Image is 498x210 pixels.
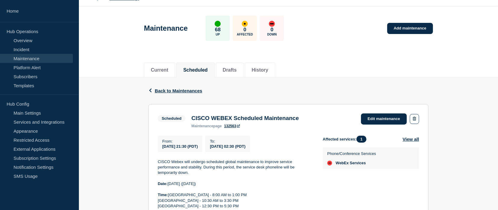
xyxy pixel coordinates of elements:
[216,33,220,36] p: Up
[244,27,246,33] p: 0
[158,192,313,198] p: [GEOGRAPHIC_DATA] - 8:00 AM to 1:00 PM
[223,67,237,73] button: Drafts
[191,124,222,128] p: page
[267,33,277,36] p: Down
[144,24,188,32] h1: Maintenance
[271,27,273,33] p: 0
[387,23,433,34] a: Add maintenance
[162,139,198,144] p: From :
[191,124,213,128] span: maintenance
[269,21,275,27] div: down
[403,136,419,143] button: View all
[336,161,366,165] span: WebEx Services
[151,67,168,73] button: Current
[158,115,185,122] span: Scheduled
[210,139,245,144] p: To :
[158,181,313,187] p: [DATE] ([DATE])
[237,33,253,36] p: Affected
[327,161,332,165] div: down
[252,67,268,73] button: History
[323,136,369,143] span: Affected services:
[242,21,248,27] div: affected
[158,198,313,203] p: [GEOGRAPHIC_DATA] - 10:30 AM to 3:30 PM
[356,136,366,143] span: 1
[158,203,313,209] p: [GEOGRAPHIC_DATA] - 12:30 PM to 5:30 PM
[158,181,168,186] strong: Date:
[148,88,202,93] button: Back to Maintenances
[158,193,168,197] strong: Time:
[361,113,407,125] a: Edit maintenance
[327,151,376,156] p: Phone/Conference Services
[191,115,299,122] h3: CISCO WEBEX Scheduled Maintenance
[158,159,313,176] p: CISCO Webex will undergo scheduled global maintenance to improve service performance and stabilit...
[224,124,240,128] a: 132563
[155,88,202,93] span: Back to Maintenances
[183,67,208,73] button: Scheduled
[162,144,198,149] span: [DATE] 21:30 (PDT)
[215,27,221,33] p: 68
[215,21,221,27] div: up
[210,144,245,149] span: [DATE] 02:30 (PDT)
